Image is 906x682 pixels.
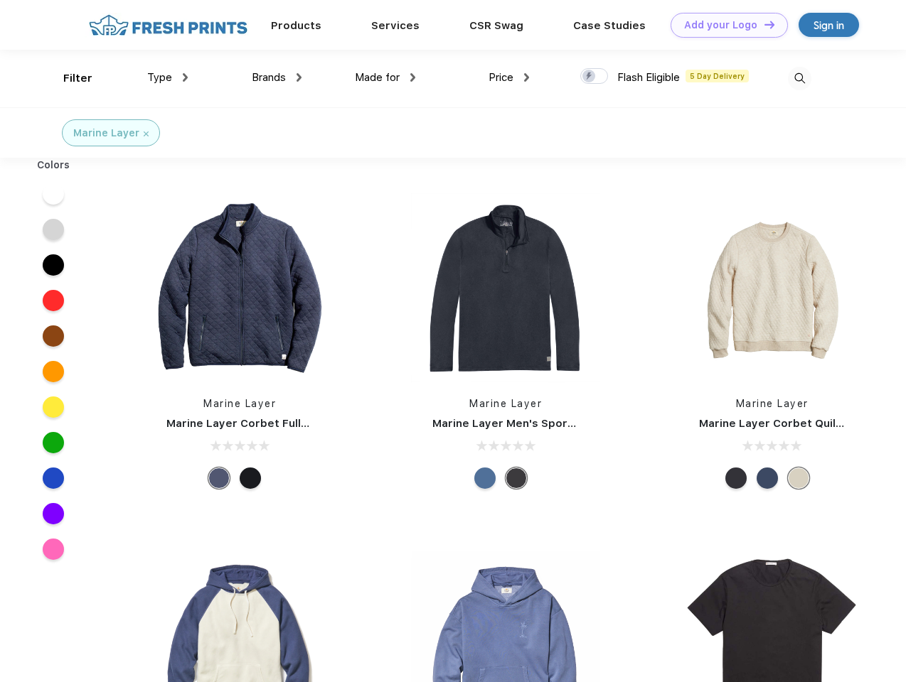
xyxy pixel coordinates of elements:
[252,71,286,84] span: Brands
[144,131,149,136] img: filter_cancel.svg
[474,467,496,489] div: Deep Denim
[183,73,188,82] img: dropdown.png
[736,398,809,409] a: Marine Layer
[166,417,363,430] a: Marine Layer Corbet Full-Zip Jacket
[411,193,600,382] img: func=resize&h=266
[506,467,527,489] div: Charcoal
[297,73,302,82] img: dropdown.png
[371,19,420,32] a: Services
[489,71,513,84] span: Price
[725,467,747,489] div: Charcoal
[788,67,811,90] img: desktop_search.svg
[678,193,867,382] img: func=resize&h=266
[410,73,415,82] img: dropdown.png
[469,19,523,32] a: CSR Swag
[145,193,334,382] img: func=resize&h=266
[686,70,749,82] span: 5 Day Delivery
[799,13,859,37] a: Sign in
[73,126,139,141] div: Marine Layer
[63,70,92,87] div: Filter
[147,71,172,84] span: Type
[355,71,400,84] span: Made for
[788,467,809,489] div: Oat Heather
[524,73,529,82] img: dropdown.png
[271,19,321,32] a: Products
[203,398,276,409] a: Marine Layer
[240,467,261,489] div: Black
[432,417,639,430] a: Marine Layer Men's Sport Quarter Zip
[764,21,774,28] img: DT
[814,17,844,33] div: Sign in
[26,158,81,173] div: Colors
[684,19,757,31] div: Add your Logo
[469,398,542,409] a: Marine Layer
[85,13,252,38] img: fo%20logo%202.webp
[617,71,680,84] span: Flash Eligible
[757,467,778,489] div: Navy Heather
[208,467,230,489] div: Navy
